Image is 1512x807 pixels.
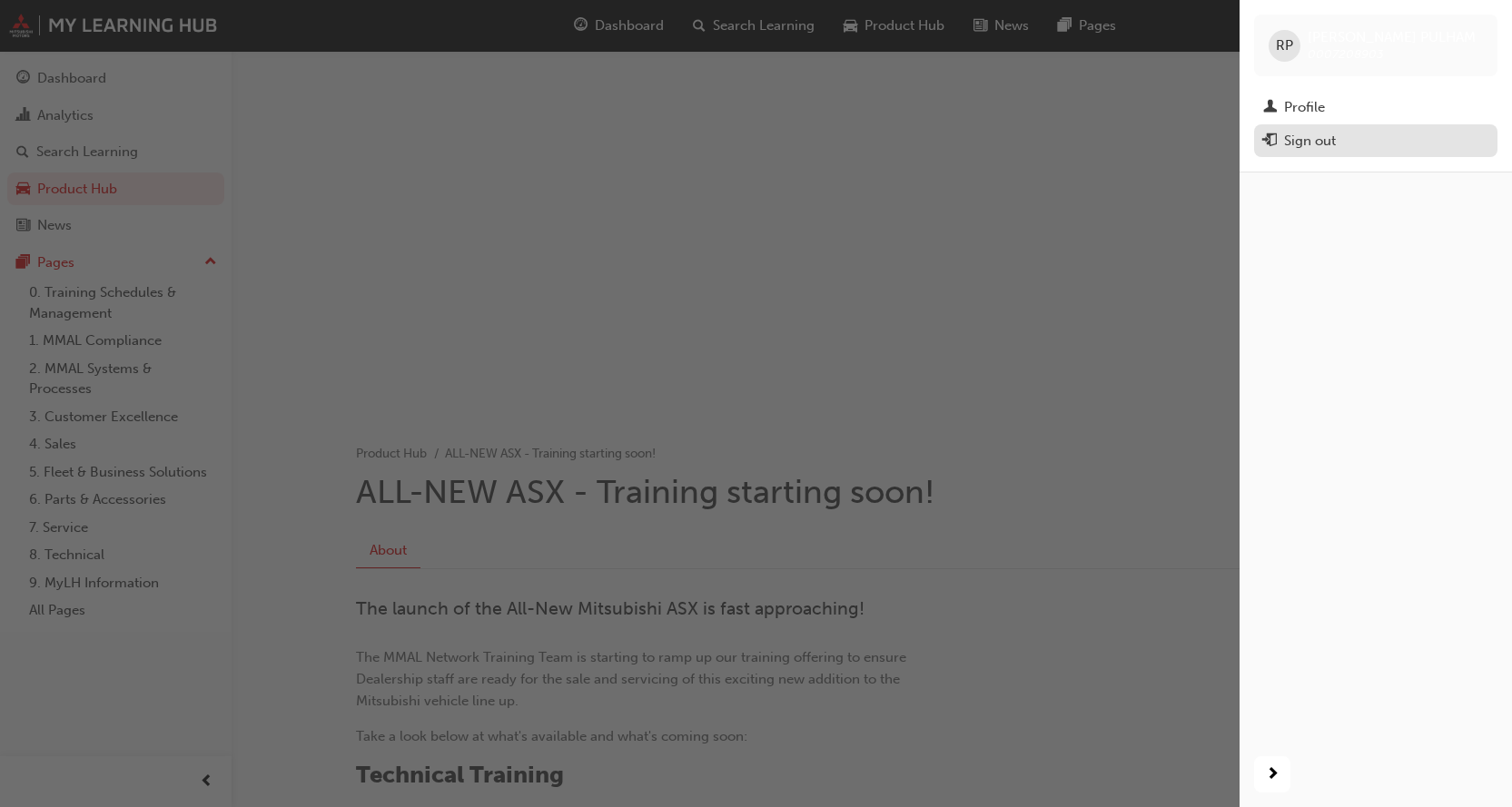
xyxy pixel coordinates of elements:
[1263,133,1277,150] span: exit-icon
[1284,131,1336,152] div: Sign out
[1308,29,1476,45] span: [PERSON_NAME] PULHAM
[1276,35,1293,56] span: RP
[1308,46,1384,62] span: 0007208903
[1254,91,1497,124] a: Profile
[1266,763,1280,786] span: next-icon
[1263,100,1277,116] span: man-icon
[1254,124,1497,158] button: Sign out
[1284,97,1325,118] div: Profile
